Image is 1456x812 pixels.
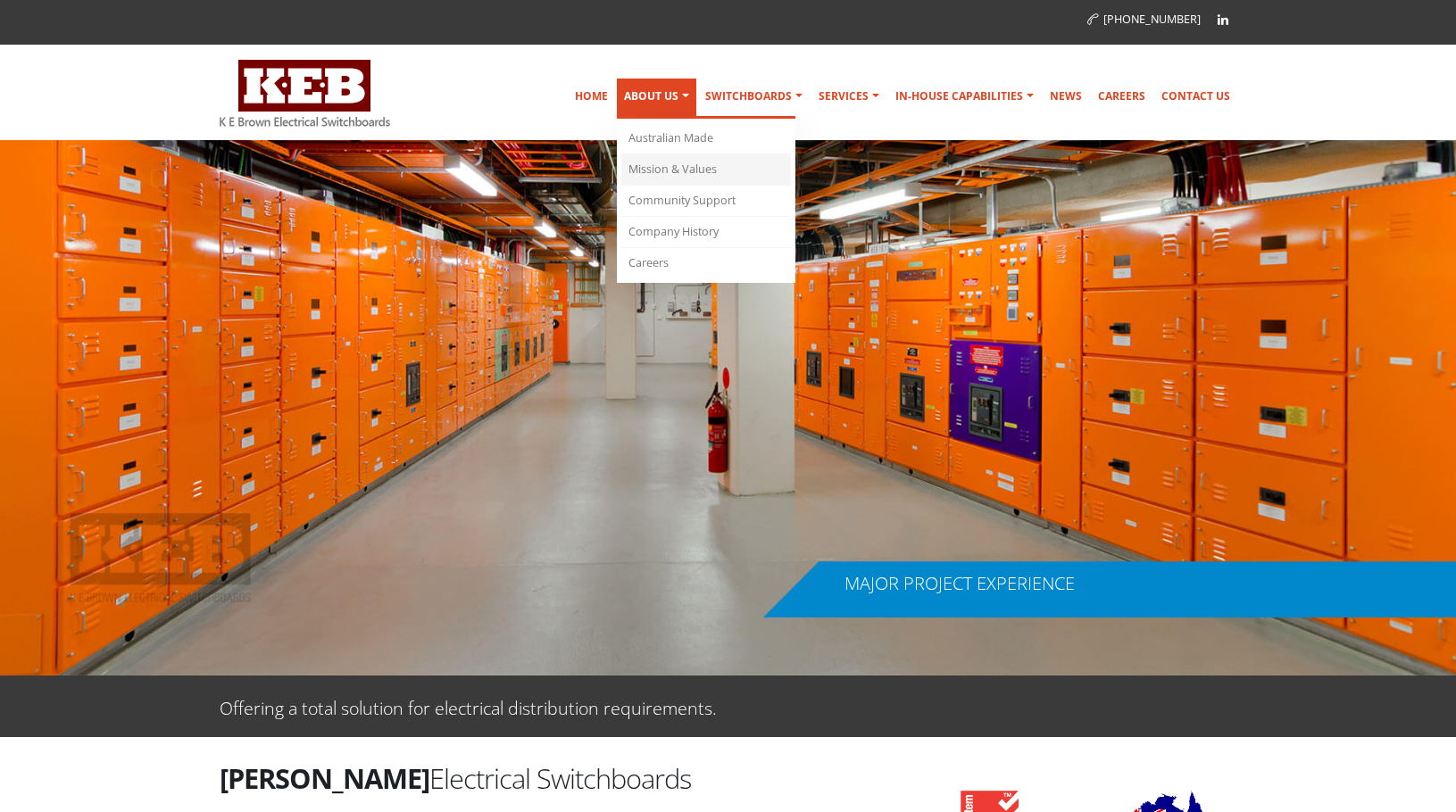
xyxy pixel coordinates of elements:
[621,217,791,248] a: Company History
[220,693,717,719] p: Offering a total solution for electrical distribution requirements.
[220,60,390,127] img: K E Brown Electrical Switchboards
[1154,79,1237,114] a: Contact Us
[844,575,1075,592] div: MAJOR PROJECT EXPERIENCE
[1091,79,1152,114] a: Careers
[1043,79,1089,114] a: News
[811,79,886,114] a: Services
[621,123,791,154] a: Australian Made
[698,79,810,114] a: Switchboards
[1087,12,1201,27] a: [PHONE_NUMBER]
[621,248,791,278] a: Careers
[621,154,791,186] a: Mission & Values
[220,759,429,797] strong: [PERSON_NAME]
[568,79,615,114] a: Home
[888,79,1041,114] a: In-house Capabilities
[1210,6,1236,33] a: Linkedin
[621,186,791,217] a: Community Support
[220,759,889,797] h2: Electrical Switchboards
[617,79,696,119] a: About Us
